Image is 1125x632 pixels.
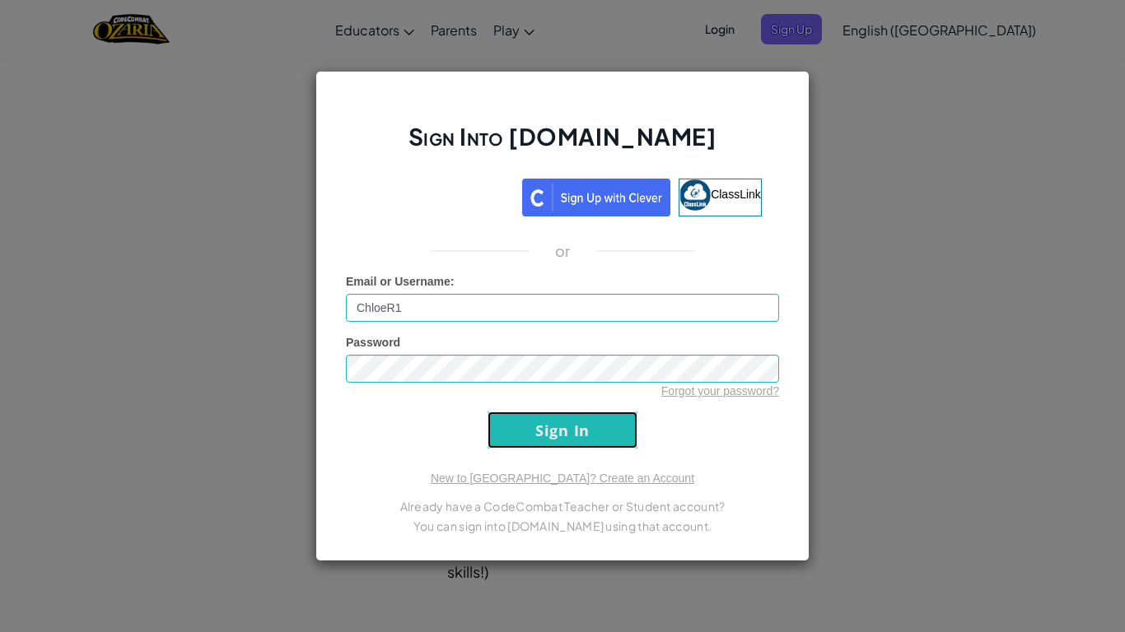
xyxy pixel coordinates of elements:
[661,384,779,397] a: Forgot your password?
[522,179,670,216] img: clever_sso_button@2x.png
[431,472,694,485] a: New to [GEOGRAPHIC_DATA]? Create an Account
[355,177,522,213] iframe: Sign in with Google Button
[555,241,571,261] p: or
[346,336,400,349] span: Password
[711,188,761,201] span: ClassLink
[679,179,711,211] img: classlink-logo-small.png
[346,273,455,290] label: :
[346,516,779,536] p: You can sign into [DOMAIN_NAME] using that account.
[346,496,779,516] p: Already have a CodeCombat Teacher or Student account?
[346,275,450,288] span: Email or Username
[488,411,637,448] input: Sign In
[346,121,779,169] h2: Sign Into [DOMAIN_NAME]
